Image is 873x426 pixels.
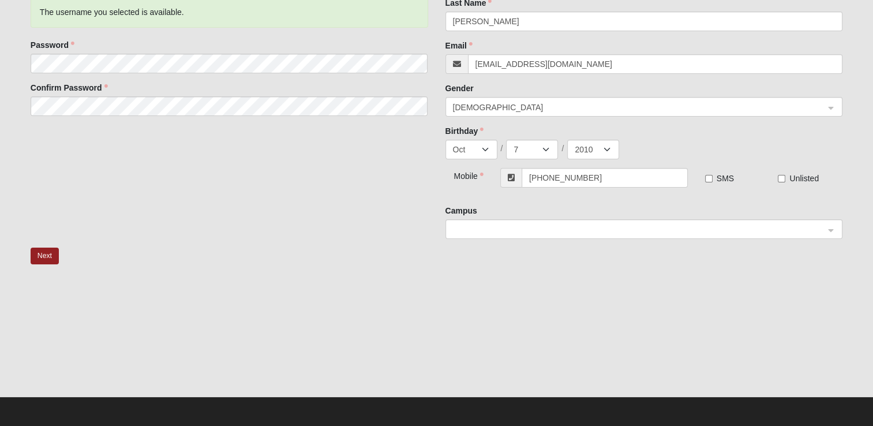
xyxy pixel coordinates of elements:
[445,125,484,137] label: Birthday
[31,82,108,94] label: Confirm Password
[31,248,59,264] button: Next
[717,174,734,183] span: SMS
[31,39,74,51] label: Password
[453,101,825,114] span: Female
[445,205,477,216] label: Campus
[445,168,478,182] div: Mobile
[778,175,785,182] input: Unlisted
[445,83,474,94] label: Gender
[445,40,473,51] label: Email
[561,143,564,154] span: /
[501,143,503,154] span: /
[789,174,819,183] span: Unlisted
[705,175,713,182] input: SMS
